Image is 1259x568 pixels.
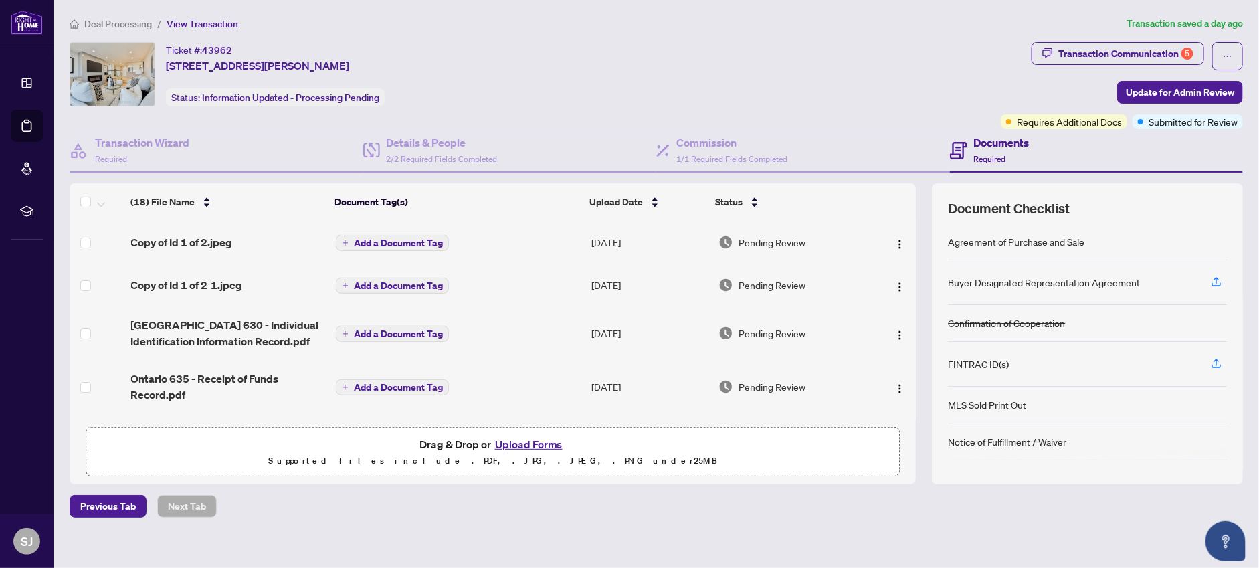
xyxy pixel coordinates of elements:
span: plus [342,384,349,391]
h4: Transaction Wizard [95,134,189,151]
span: plus [342,240,349,246]
img: Logo [894,282,905,292]
span: Pending Review [739,235,805,250]
img: logo [11,10,43,35]
span: (18) File Name [130,195,195,209]
div: Status: [166,88,385,106]
span: [GEOGRAPHIC_DATA] 630 - Individual Identification Information Record.pdf [131,317,325,349]
button: Transaction Communication5 [1032,42,1204,65]
button: Add a Document Tag [336,234,449,252]
h4: Documents [974,134,1030,151]
div: 5 [1181,48,1193,60]
button: Logo [889,231,910,253]
span: 43962 [202,44,232,56]
img: Logo [894,239,905,250]
button: Add a Document Tag [336,278,449,294]
article: Transaction saved a day ago [1127,16,1243,31]
span: Add a Document Tag [354,383,443,392]
button: Add a Document Tag [336,235,449,251]
span: Update for Admin Review [1126,82,1234,103]
img: IMG-C12199851_1.jpg [70,43,155,106]
button: Upload Forms [491,436,567,453]
span: plus [342,282,349,289]
p: Supported files include .PDF, .JPG, .JPEG, .PNG under 25 MB [94,453,891,469]
td: [DATE] [587,413,713,456]
span: Requires Additional Docs [1017,114,1122,129]
button: Add a Document Tag [336,277,449,294]
img: Document Status [718,379,733,394]
span: Add a Document Tag [354,329,443,339]
span: Submitted for Review [1149,114,1238,129]
span: Pending Review [739,278,805,292]
span: Copy of Id 1 of 2 1.jpeg [131,277,243,293]
div: Ticket #: [166,42,232,58]
span: Status [715,195,743,209]
div: FINTRAC ID(s) [948,357,1009,371]
button: Logo [889,322,910,344]
div: Transaction Communication [1058,43,1193,64]
span: [STREET_ADDRESS][PERSON_NAME] [166,58,349,74]
span: Previous Tab [80,496,136,517]
span: Pending Review [739,326,805,341]
button: Add a Document Tag [336,325,449,343]
td: [DATE] [587,221,713,264]
td: [DATE] [587,306,713,360]
span: Upload Date [589,195,643,209]
img: Document Status [718,278,733,292]
img: Document Status [718,326,733,341]
th: Status [710,183,867,221]
button: Add a Document Tag [336,326,449,342]
th: Document Tag(s) [329,183,584,221]
div: Agreement of Purchase and Sale [948,234,1084,249]
span: Add a Document Tag [354,238,443,248]
span: Pending Review [739,379,805,394]
button: Previous Tab [70,495,147,518]
span: Drag & Drop orUpload FormsSupported files include .PDF, .JPG, .JPEG, .PNG under25MB [86,428,899,477]
span: Information Updated - Processing Pending [202,92,379,104]
span: plus [342,330,349,337]
span: Copy of Id 1 of 2.jpeg [131,234,233,250]
span: 1/1 Required Fields Completed [676,154,787,164]
span: 2/2 Required Fields Completed [387,154,498,164]
img: Logo [894,330,905,341]
span: Drag & Drop or [419,436,567,453]
div: Buyer Designated Representation Agreement [948,275,1140,290]
span: home [70,19,79,29]
span: View Transaction [167,18,238,30]
td: [DATE] [587,264,713,306]
span: Required [95,154,127,164]
img: Logo [894,383,905,394]
div: Notice of Fulfillment / Waiver [948,434,1066,449]
button: Add a Document Tag [336,379,449,396]
h4: Commission [676,134,787,151]
span: Required [974,154,1006,164]
td: [DATE] [587,360,713,413]
button: Logo [889,274,910,296]
button: Open asap [1205,521,1246,561]
span: Deal Processing [84,18,152,30]
span: SJ [21,532,33,551]
div: MLS Sold Print Out [948,397,1026,412]
button: Add a Document Tag [336,379,449,395]
div: Confirmation of Cooperation [948,316,1065,330]
th: Upload Date [584,183,710,221]
span: Ontario 635 - Receipt of Funds Record.pdf [131,371,325,403]
button: Next Tab [157,495,217,518]
button: Update for Admin Review [1117,81,1243,104]
img: Document Status [718,235,733,250]
button: Logo [889,376,910,397]
th: (18) File Name [125,183,329,221]
span: Document Checklist [948,199,1070,218]
span: Add a Document Tag [354,281,443,290]
span: ellipsis [1223,52,1232,61]
li: / [157,16,161,31]
h4: Details & People [387,134,498,151]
